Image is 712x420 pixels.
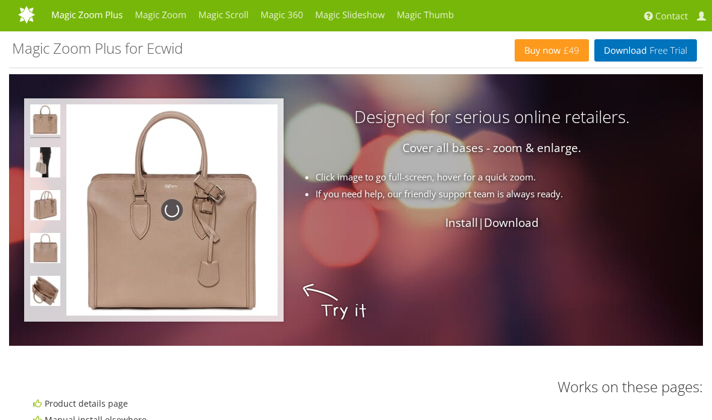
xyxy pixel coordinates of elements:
h3: Works on these pages: [9,379,703,395]
span: Contact [655,10,688,22]
li: If you need help, our friendly support team is always ready. [44,187,690,201]
span: £49 [561,46,579,56]
h1: Magic Zoom Plus for Ecwid [12,40,183,56]
a: Buy now£49 [515,39,589,62]
span: Free Trial [647,46,687,56]
a: DownloadFree Trial [594,39,697,62]
img: MagicToolbox.com - Image tools for your website [18,5,130,24]
li: Click image to go full-screen, hover for a quick zoom. [44,170,690,184]
p: | [9,216,679,230]
h3: Designed for serious online retailers. [9,107,679,126]
li: Product details page [33,396,701,410]
a: Download [484,215,539,231]
p: Cover all bases - zoom & enlarge. [9,141,679,155]
a: Install [445,215,478,231]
